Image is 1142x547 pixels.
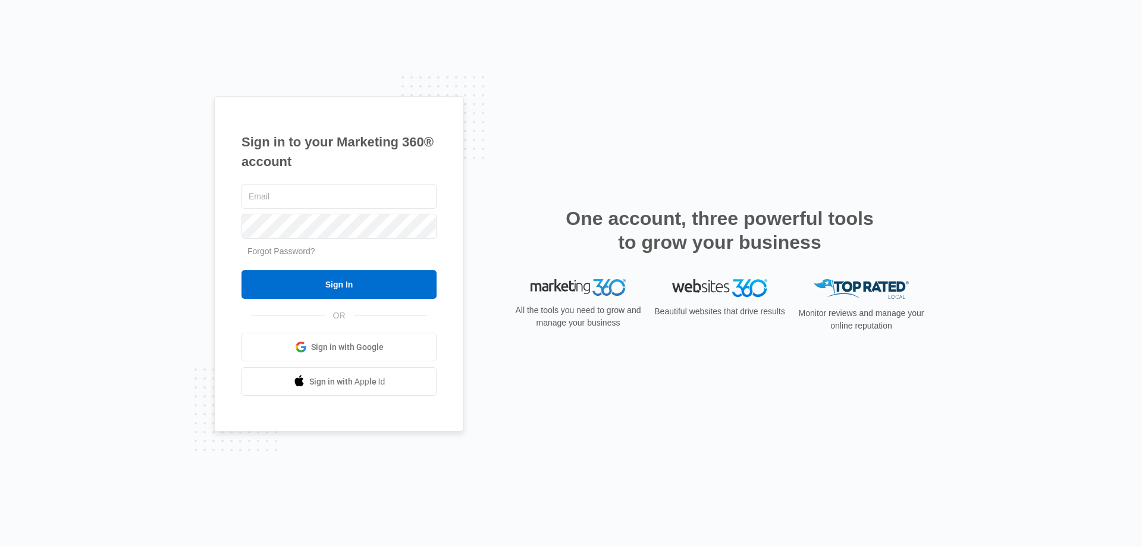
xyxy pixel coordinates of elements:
[309,376,385,388] span: Sign in with Apple Id
[562,207,877,254] h2: One account, three powerful tools to grow your business
[241,270,437,299] input: Sign In
[653,305,786,318] p: Beautiful websites that drive results
[241,184,437,209] input: Email
[247,246,315,256] a: Forgot Password?
[241,367,437,396] a: Sign in with Apple Id
[531,279,626,296] img: Marketing 360
[311,341,384,354] span: Sign in with Google
[241,333,437,361] a: Sign in with Google
[512,304,645,329] p: All the tools you need to grow and manage your business
[241,132,437,171] h1: Sign in to your Marketing 360® account
[814,279,909,299] img: Top Rated Local
[325,310,354,322] span: OR
[795,307,928,332] p: Monitor reviews and manage your online reputation
[672,279,767,296] img: Websites 360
